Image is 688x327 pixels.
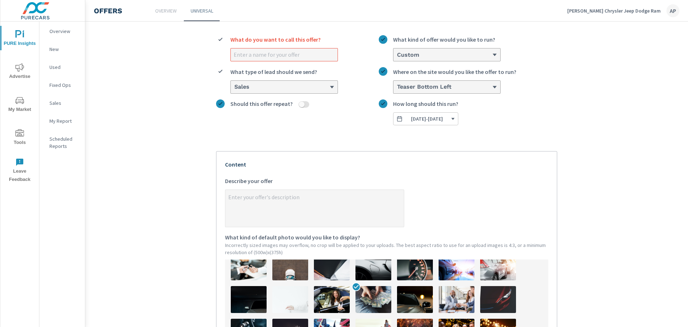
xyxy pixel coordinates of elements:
img: description [272,253,308,280]
img: description [231,286,267,313]
span: What kind of default photo would you like to display? [225,233,360,242]
div: Scheduled Reports [39,134,85,151]
img: description [397,253,433,280]
h6: Custom [397,51,419,59]
img: description [231,253,267,280]
p: Overview [155,7,177,14]
span: Should this offer repeat? [230,99,293,108]
img: description [272,286,308,313]
span: What kind of offer would you like to run? [393,35,495,44]
span: [DATE] - [DATE] [411,116,443,122]
span: Advertise [3,63,37,81]
p: Fixed Ops [49,81,79,89]
div: Fixed Ops [39,80,85,90]
div: Sales [39,98,85,108]
span: PURE Insights [3,30,37,48]
p: Incorrectly sized images may overflow, no crop will be applied to your uploads. The best aspect r... [225,242,548,256]
p: Universal [191,7,213,14]
span: My Market [3,96,37,114]
div: New [39,44,85,55]
h4: Offers [94,6,122,15]
span: Tools [3,129,37,147]
p: Used [49,64,79,71]
div: AP [666,4,679,17]
div: nav menu [0,22,39,187]
textarea: Describe your offer [225,191,404,227]
h6: Teaser Bottom Left [397,83,451,90]
button: How long should this run? [393,112,458,125]
p: Overview [49,28,79,35]
p: My Report [49,117,79,125]
span: Leave Feedback [3,158,37,184]
h6: Sales [234,83,249,90]
img: description [480,253,516,280]
span: What do you want to call this offer? [230,35,321,44]
p: [PERSON_NAME] Chrysler Jeep Dodge Ram [567,8,661,14]
img: description [439,286,474,313]
img: description [397,286,433,313]
p: New [49,46,79,53]
img: description [314,286,350,313]
p: Sales [49,99,79,107]
img: description [480,286,516,313]
span: Describe your offer [225,177,273,185]
button: Should this offer repeat? [299,101,305,108]
img: description [355,286,391,313]
p: Content [225,160,548,169]
div: My Report [39,116,85,126]
span: Where on the site would you like the offer to run? [393,67,516,76]
input: Where on the site would you like the offer to run? [396,84,397,90]
div: Overview [39,26,85,37]
div: Used [39,62,85,73]
input: What do you want to call this offer? [231,48,338,61]
p: Scheduled Reports [49,135,79,150]
img: description [355,253,391,280]
img: description [314,253,350,280]
span: How long should this run? [393,99,458,108]
img: description [439,253,474,280]
span: What type of lead should we send? [230,67,317,76]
